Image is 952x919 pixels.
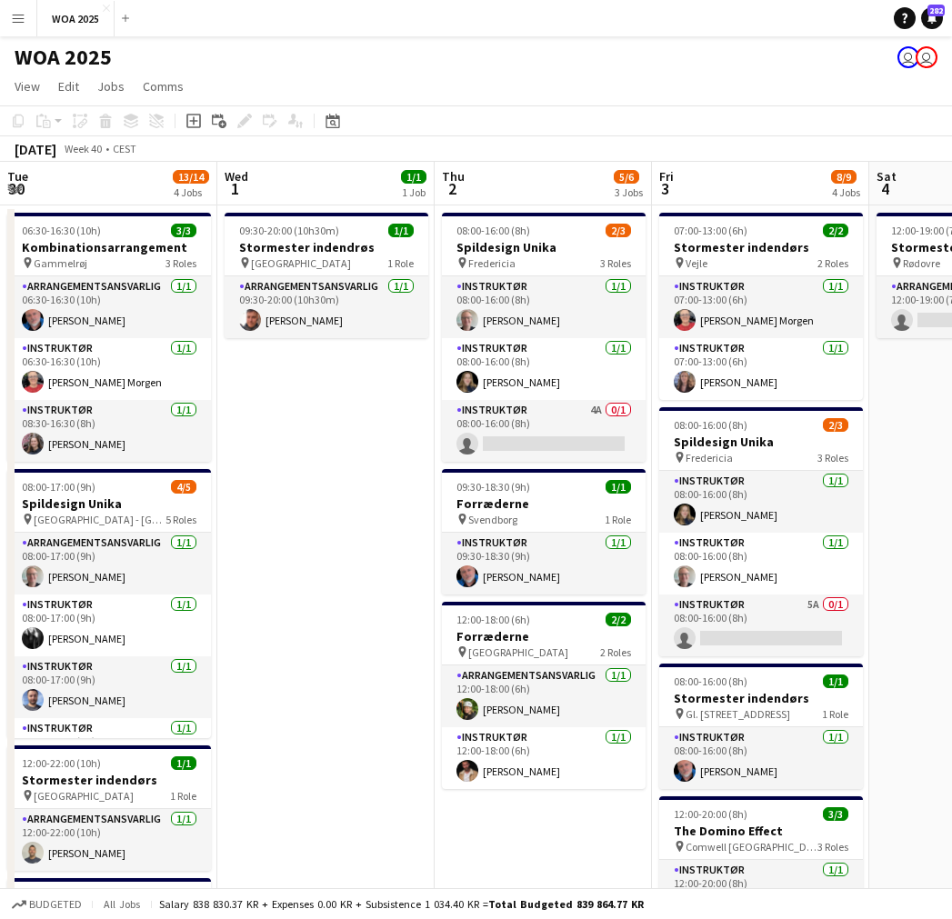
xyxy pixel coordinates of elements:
[659,664,863,789] app-job-card: 08:00-16:00 (8h)1/1Stormester indendørs Gl. [STREET_ADDRESS]1 RoleInstruktør1/108:00-16:00 (8h)[P...
[225,276,428,338] app-card-role: Arrangementsansvarlig1/109:30-20:00 (10h30m)[PERSON_NAME]
[15,140,56,158] div: [DATE]
[7,656,211,718] app-card-role: Instruktør1/108:00-17:00 (9h)[PERSON_NAME]
[171,480,196,494] span: 4/5
[456,613,530,626] span: 12:00-18:00 (6h)
[7,745,211,871] app-job-card: 12:00-22:00 (10h)1/1Stormester indendørs [GEOGRAPHIC_DATA]1 RoleArrangementsansvarlig1/112:00-22:...
[225,239,428,255] h3: Stormester indendrøs
[874,178,897,199] span: 4
[600,645,631,659] span: 2 Roles
[674,674,747,688] span: 08:00-16:00 (8h)
[817,840,848,854] span: 3 Roles
[7,239,211,255] h3: Kombinationsarrangement
[402,185,426,199] div: 1 Job
[143,78,184,95] span: Comms
[916,46,937,68] app-user-avatar: René Sandager
[823,224,848,237] span: 2/2
[823,807,848,821] span: 3/3
[659,690,863,706] h3: Stormester indendørs
[456,480,530,494] span: 09:30-18:30 (9h)
[5,178,28,199] span: 30
[15,78,40,95] span: View
[170,789,196,803] span: 1 Role
[251,256,351,270] span: [GEOGRAPHIC_DATA]
[159,897,644,911] div: Salary 838 830.37 KR + Expenses 0.00 KR + Subsistence 1 034.40 KR =
[686,451,733,464] span: Fredericia
[7,213,211,462] app-job-card: 06:30-16:30 (10h)3/3Kombinationsarrangement Gammelrøj3 RolesArrangementsansvarlig1/106:30-16:30 (...
[37,1,115,36] button: WOA 2025
[173,170,209,184] span: 13/14
[165,513,196,526] span: 5 Roles
[7,772,211,788] h3: Stormester indendørs
[468,256,516,270] span: Fredericia
[831,170,857,184] span: 8/9
[817,451,848,464] span: 3 Roles
[674,224,747,237] span: 07:00-13:00 (6h)
[22,224,101,237] span: 06:30-16:30 (10h)
[7,338,211,400] app-card-role: Instruktør1/106:30-16:30 (10h)[PERSON_NAME] Morgen
[442,469,646,594] app-job-card: 09:30-18:30 (9h)1/1Forræderne Svendborg1 RoleInstruktør1/109:30-18:30 (9h)[PERSON_NAME]
[468,645,568,659] span: [GEOGRAPHIC_DATA]
[442,276,646,338] app-card-role: Instruktør1/108:00-16:00 (8h)[PERSON_NAME]
[659,533,863,594] app-card-role: Instruktør1/108:00-16:00 (8h)[PERSON_NAME]
[34,789,134,803] span: [GEOGRAPHIC_DATA]
[903,256,940,270] span: Rødovre
[600,256,631,270] span: 3 Roles
[387,256,414,270] span: 1 Role
[225,213,428,338] div: 09:30-20:00 (10h30m)1/1Stormester indendrøs [GEOGRAPHIC_DATA]1 RoleArrangementsansvarlig1/109:30-...
[100,897,144,911] span: All jobs
[7,168,28,185] span: Tue
[442,727,646,789] app-card-role: Instruktør1/112:00-18:00 (6h)[PERSON_NAME]
[686,256,707,270] span: Vejle
[22,756,101,770] span: 12:00-22:00 (10h)
[822,707,848,721] span: 1 Role
[51,75,86,98] a: Edit
[686,707,790,721] span: Gl. [STREET_ADDRESS]
[7,533,211,594] app-card-role: Arrangementsansvarlig1/108:00-17:00 (9h)[PERSON_NAME]
[606,480,631,494] span: 1/1
[659,239,863,255] h3: Stormester indendørs
[7,276,211,338] app-card-role: Arrangementsansvarlig1/106:30-16:30 (10h)[PERSON_NAME]
[659,727,863,789] app-card-role: Instruktør1/108:00-16:00 (8h)[PERSON_NAME]
[659,407,863,656] app-job-card: 08:00-16:00 (8h)2/3Spildesign Unika Fredericia3 RolesInstruktør1/108:00-16:00 (8h)[PERSON_NAME]In...
[171,224,196,237] span: 3/3
[401,170,426,184] span: 1/1
[9,894,85,914] button: Budgeted
[442,602,646,789] app-job-card: 12:00-18:00 (6h)2/2Forræderne [GEOGRAPHIC_DATA]2 RolesArrangementsansvarlig1/112:00-18:00 (6h)[PE...
[34,256,87,270] span: Gammelrøj
[442,628,646,644] h3: Forræderne
[97,78,125,95] span: Jobs
[388,224,414,237] span: 1/1
[614,170,639,184] span: 5/6
[442,239,646,255] h3: Spildesign Unika
[659,471,863,533] app-card-role: Instruktør1/108:00-16:00 (8h)[PERSON_NAME]
[606,613,631,626] span: 2/2
[239,224,339,237] span: 09:30-20:00 (10h30m)
[656,178,674,199] span: 3
[7,718,211,780] app-card-role: Instruktør1/108:00-17:00 (9h)
[58,78,79,95] span: Edit
[921,7,943,29] a: 282
[34,513,165,526] span: [GEOGRAPHIC_DATA] - [GEOGRAPHIC_DATA]
[897,46,919,68] app-user-avatar: Drift Drift
[113,142,136,155] div: CEST
[877,168,897,185] span: Sat
[7,809,211,871] app-card-role: Arrangementsansvarlig1/112:00-22:00 (10h)[PERSON_NAME]
[823,418,848,432] span: 2/3
[174,185,208,199] div: 4 Jobs
[686,840,817,854] span: Comwell [GEOGRAPHIC_DATA]
[659,168,674,185] span: Fri
[442,168,465,185] span: Thu
[439,178,465,199] span: 2
[659,434,863,450] h3: Spildesign Unika
[605,513,631,526] span: 1 Role
[442,495,646,512] h3: Forræderne
[165,256,196,270] span: 3 Roles
[7,469,211,738] div: 08:00-17:00 (9h)4/5Spildesign Unika [GEOGRAPHIC_DATA] - [GEOGRAPHIC_DATA]5 RolesArrangementsansva...
[7,400,211,462] app-card-role: Instruktør1/108:30-16:30 (8h)[PERSON_NAME]
[659,213,863,400] app-job-card: 07:00-13:00 (6h)2/2Stormester indendørs Vejle2 RolesInstruktør1/107:00-13:00 (6h)[PERSON_NAME] Mo...
[29,898,82,911] span: Budgeted
[674,418,747,432] span: 08:00-16:00 (8h)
